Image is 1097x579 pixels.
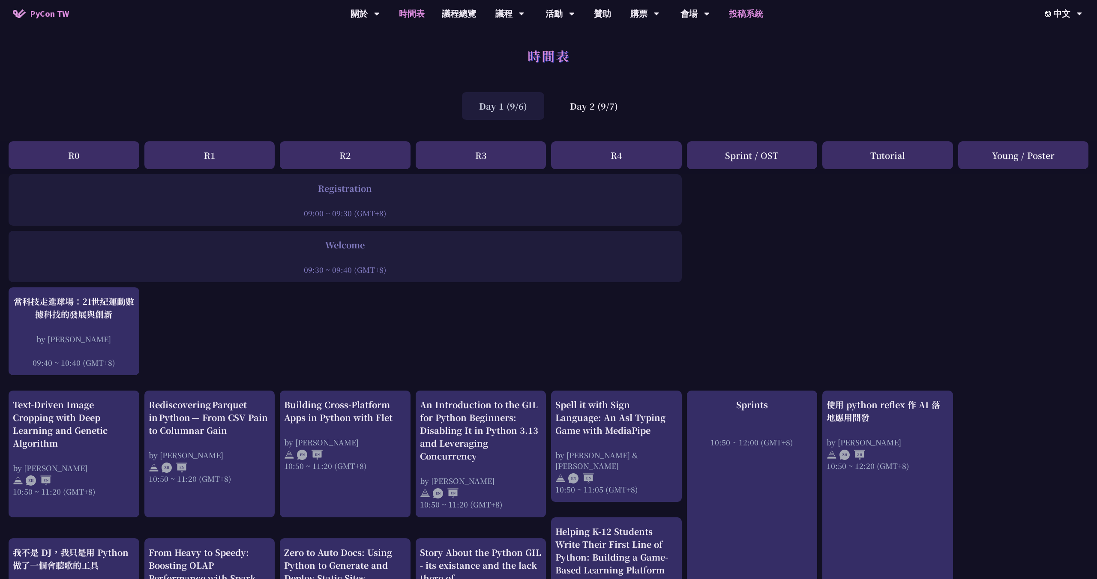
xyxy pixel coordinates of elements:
span: PyCon TW [30,7,69,20]
div: Text-Driven Image Cropping with Deep Learning and Genetic Algorithm [13,398,135,450]
div: 10:50 ~ 12:20 (GMT+8) [827,460,949,471]
a: PyCon TW [4,3,78,24]
img: ZHEN.371966e.svg [162,463,187,473]
div: 10:50 ~ 11:05 (GMT+8) [555,484,677,495]
div: R0 [9,141,139,169]
div: 當科技走進球場：21世紀運動數據科技的發展與創新 [13,295,135,321]
div: R4 [551,141,682,169]
div: by [PERSON_NAME] [13,463,135,473]
div: by [PERSON_NAME] [284,437,406,448]
div: R1 [144,141,275,169]
img: svg+xml;base64,PHN2ZyB4bWxucz0iaHR0cDovL3d3dy53My5vcmcvMjAwMC9zdmciIHdpZHRoPSIyNCIgaGVpZ2h0PSIyNC... [827,450,837,460]
a: Text-Driven Image Cropping with Deep Learning and Genetic Algorithm by [PERSON_NAME] 10:50 ~ 11:2... [13,398,135,497]
div: Sprints [691,398,813,411]
img: ENEN.5a408d1.svg [433,488,459,498]
a: 使用 python reflex 作 AI 落地應用開發 by [PERSON_NAME] 10:50 ~ 12:20 (GMT+8) [827,398,949,471]
img: ENEN.5a408d1.svg [297,450,323,460]
div: Tutorial [822,141,953,169]
div: 我不是 DJ，我只是用 Python 做了一個會聽歌的工具 [13,546,135,572]
div: 09:00 ~ 09:30 (GMT+8) [13,208,677,218]
div: Registration [13,182,677,195]
img: svg+xml;base64,PHN2ZyB4bWxucz0iaHR0cDovL3d3dy53My5vcmcvMjAwMC9zdmciIHdpZHRoPSIyNCIgaGVpZ2h0PSIyNC... [149,463,159,473]
img: Locale Icon [1045,11,1053,17]
img: ZHEN.371966e.svg [26,475,51,486]
img: svg+xml;base64,PHN2ZyB4bWxucz0iaHR0cDovL3d3dy53My5vcmcvMjAwMC9zdmciIHdpZHRoPSIyNCIgaGVpZ2h0PSIyNC... [13,475,23,486]
img: Home icon of PyCon TW 2025 [13,9,26,18]
div: 10:50 ~ 11:20 (GMT+8) [149,473,271,484]
a: Building Cross-Platform Apps in Python with Flet by [PERSON_NAME] 10:50 ~ 11:20 (GMT+8) [284,398,406,471]
div: 10:50 ~ 11:20 (GMT+8) [420,499,542,510]
div: Sprint / OST [687,141,818,169]
div: R3 [416,141,546,169]
div: Rediscovering Parquet in Python — From CSV Pain to Columnar Gain [149,398,271,437]
a: Rediscovering Parquet in Python — From CSV Pain to Columnar Gain by [PERSON_NAME] 10:50 ~ 11:20 (... [149,398,271,484]
div: 使用 python reflex 作 AI 落地應用開發 [827,398,949,424]
h1: 時間表 [528,43,570,69]
div: by [PERSON_NAME] & [PERSON_NAME] [555,450,677,471]
img: ZHZH.38617ef.svg [839,450,865,460]
div: by [PERSON_NAME] [149,450,271,460]
div: Welcome [13,239,677,251]
div: Building Cross-Platform Apps in Python with Flet [284,398,406,424]
div: 09:30 ~ 09:40 (GMT+8) [13,264,677,275]
a: Spell it with Sign Language: An Asl Typing Game with MediaPipe by [PERSON_NAME] & [PERSON_NAME] 1... [555,398,677,495]
a: An Introduction to the GIL for Python Beginners: Disabling It in Python 3.13 and Leveraging Concu... [420,398,542,510]
a: 當科技走進球場：21世紀運動數據科技的發展與創新 by [PERSON_NAME] 09:40 ~ 10:40 (GMT+8) [13,295,135,368]
div: R2 [280,141,411,169]
img: svg+xml;base64,PHN2ZyB4bWxucz0iaHR0cDovL3d3dy53My5vcmcvMjAwMC9zdmciIHdpZHRoPSIyNCIgaGVpZ2h0PSIyNC... [420,488,430,498]
div: 09:40 ~ 10:40 (GMT+8) [13,357,135,368]
div: Young / Poster [958,141,1089,169]
div: Day 1 (9/6) [462,92,544,120]
div: by [PERSON_NAME] [13,334,135,344]
div: by [PERSON_NAME] [420,475,542,486]
div: 10:50 ~ 11:20 (GMT+8) [284,460,406,471]
div: Day 2 (9/7) [553,92,635,120]
div: Spell it with Sign Language: An Asl Typing Game with MediaPipe [555,398,677,437]
img: svg+xml;base64,PHN2ZyB4bWxucz0iaHR0cDovL3d3dy53My5vcmcvMjAwMC9zdmciIHdpZHRoPSIyNCIgaGVpZ2h0PSIyNC... [555,473,566,483]
div: 10:50 ~ 11:20 (GMT+8) [13,486,135,497]
img: svg+xml;base64,PHN2ZyB4bWxucz0iaHR0cDovL3d3dy53My5vcmcvMjAwMC9zdmciIHdpZHRoPSIyNCIgaGVpZ2h0PSIyNC... [284,450,294,460]
img: ENEN.5a408d1.svg [568,473,594,483]
div: 10:50 ~ 12:00 (GMT+8) [691,437,813,448]
div: by [PERSON_NAME] [827,437,949,448]
div: An Introduction to the GIL for Python Beginners: Disabling It in Python 3.13 and Leveraging Concu... [420,398,542,463]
